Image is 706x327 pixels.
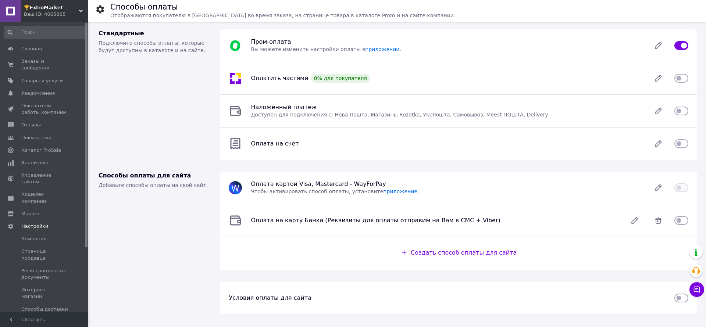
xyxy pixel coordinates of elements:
[99,40,205,53] span: Подключите способы оплаты, которые будут доступны в каталоге и на сайте.
[251,46,401,52] span: Вы можете изменить настройки оплаты в .
[411,249,517,256] span: Создать способ оплаты для сайта
[251,112,548,118] span: Доступен для подключения с: Нова Пошта, Магазины Rozetka, Укрпошта, Самовывоз, Meest ПОШТА, Delivery
[21,58,68,71] span: Заказы и сообщения
[251,104,317,111] span: Наложенный платеж
[689,282,704,297] button: Чат с покупателем
[251,180,386,187] span: Оплата картой Visa, Mastercard - WayForPay
[21,306,68,313] span: Способы доставки
[21,223,48,230] span: Настройки
[21,147,61,154] span: Каталог ProSale
[21,248,68,261] span: Страница продавца
[21,122,41,128] span: Отзывы
[251,38,291,45] span: Пром-оплата
[229,294,311,301] span: Условия оплаты для сайта
[251,217,500,224] span: Оплата на карту Банка (Реквизиты для оплаты отправим на Вам в СМС + Viber)
[365,46,399,52] a: приложении
[383,188,417,194] a: приложение
[110,3,178,11] h1: Способы оплаты
[4,26,87,39] input: Поиск
[21,134,51,141] span: Покупатели
[400,249,517,257] div: Создать способ оплаты для сайта
[21,287,68,300] span: Интернет-магазин
[99,30,144,37] span: Стандартные
[21,103,68,116] span: Показатели работы компании
[21,211,40,217] span: Маркет
[251,140,299,147] span: Оплата на счет
[251,75,308,82] span: Оплатить частями
[110,12,455,18] span: Отображаются покупателю в [GEOGRAPHIC_DATA] во время заказа, на странице товара в каталоге Prom и...
[21,191,68,204] span: Кошелек компании
[311,74,370,83] div: 0% для покупателя
[251,188,419,194] span: Чтобы активировать способ оплаты, установите .
[21,236,46,242] span: Компания
[24,11,88,18] div: Ваш ID: 4065065
[21,267,68,281] span: Регистрационные документы
[21,159,49,166] span: Аналитика
[99,182,208,188] span: Добавьте способы оплаты на свой сайт.
[21,172,68,185] span: Управление сайтом
[21,90,55,97] span: Уведомления
[21,78,63,84] span: Товары и услуги
[24,4,79,11] span: 🏆𝗘𝘅𝘁𝗿𝗼𝗠𝗮𝗿𝗸𝗲𝘁
[21,46,42,52] span: Главная
[99,172,191,179] span: Способы оплаты для сайта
